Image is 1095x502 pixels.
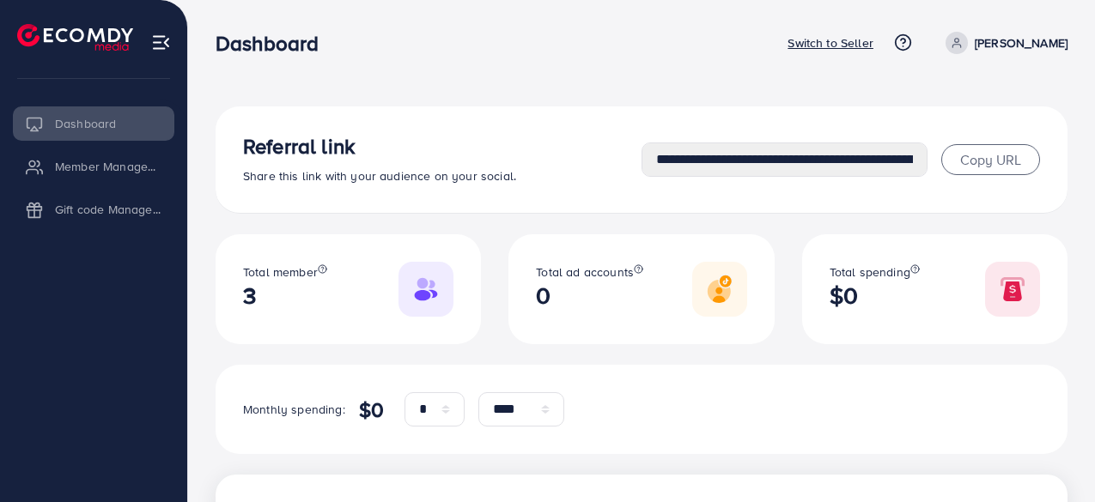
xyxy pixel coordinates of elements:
[243,167,516,184] span: Share this link with your audience on your social.
[359,397,384,422] h4: $0
[536,263,634,281] span: Total ad accounts
[692,262,747,317] img: Responsive image
[398,262,453,317] img: Responsive image
[243,399,345,420] p: Monthly spending:
[243,263,318,281] span: Total member
[151,33,171,52] img: menu
[960,150,1021,169] span: Copy URL
[243,281,327,310] h2: 3
[830,263,910,281] span: Total spending
[830,281,920,310] h2: $0
[216,31,332,56] h3: Dashboard
[536,281,643,310] h2: 0
[941,144,1040,175] button: Copy URL
[975,33,1068,53] p: [PERSON_NAME]
[243,134,642,159] h3: Referral link
[17,24,133,51] img: logo
[985,262,1040,317] img: Responsive image
[788,33,873,53] p: Switch to Seller
[939,32,1068,54] a: [PERSON_NAME]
